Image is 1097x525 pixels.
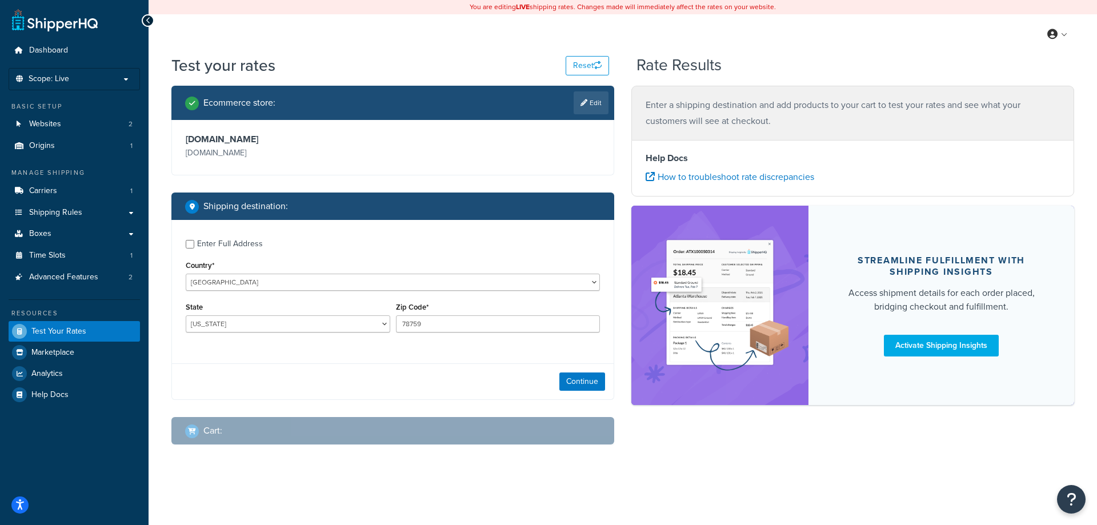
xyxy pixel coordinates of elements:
[186,261,214,270] label: Country*
[29,74,69,84] span: Scope: Live
[31,327,86,336] span: Test Your Rates
[31,390,69,400] span: Help Docs
[186,303,203,311] label: State
[129,272,133,282] span: 2
[129,119,133,129] span: 2
[9,40,140,61] a: Dashboard
[559,372,605,391] button: Continue
[646,97,1060,129] p: Enter a shipping destination and add products to your cart to test your rates and see what your c...
[171,54,275,77] h1: Test your rates
[9,223,140,245] a: Boxes
[203,98,275,108] h2: Ecommerce store :
[29,229,51,239] span: Boxes
[29,208,82,218] span: Shipping Rules
[884,335,999,356] a: Activate Shipping Insights
[130,251,133,261] span: 1
[9,363,140,384] a: Analytics
[9,384,140,405] a: Help Docs
[9,267,140,288] li: Advanced Features
[9,114,140,135] a: Websites2
[9,245,140,266] a: Time Slots1
[31,348,74,358] span: Marketplace
[9,135,140,157] a: Origins1
[9,168,140,178] div: Manage Shipping
[646,170,814,183] a: How to troubleshoot rate discrepancies
[646,151,1060,165] h4: Help Docs
[574,91,608,114] a: Edit
[9,342,140,363] a: Marketplace
[9,181,140,202] a: Carriers1
[186,145,390,161] p: [DOMAIN_NAME]
[203,201,288,211] h2: Shipping destination :
[31,369,63,379] span: Analytics
[29,272,98,282] span: Advanced Features
[9,321,140,342] a: Test Your Rates
[9,181,140,202] li: Carriers
[203,426,222,436] h2: Cart :
[9,102,140,111] div: Basic Setup
[836,286,1047,314] div: Access shipment details for each order placed, bridging checkout and fulfillment.
[9,308,140,318] div: Resources
[516,2,530,12] b: LIVE
[29,46,68,55] span: Dashboard
[29,141,55,151] span: Origins
[9,114,140,135] li: Websites
[648,223,791,388] img: feature-image-si-e24932ea9b9fcd0ff835db86be1ff8d589347e8876e1638d903ea230a36726be.png
[9,267,140,288] a: Advanced Features2
[836,255,1047,278] div: Streamline Fulfillment with Shipping Insights
[29,251,66,261] span: Time Slots
[130,141,133,151] span: 1
[9,135,140,157] li: Origins
[186,240,194,249] input: Enter Full Address
[29,186,57,196] span: Carriers
[9,202,140,223] a: Shipping Rules
[396,303,429,311] label: Zip Code*
[636,57,722,74] h2: Rate Results
[197,236,263,252] div: Enter Full Address
[130,186,133,196] span: 1
[29,119,61,129] span: Websites
[566,56,609,75] button: Reset
[1057,485,1086,514] button: Open Resource Center
[9,245,140,266] li: Time Slots
[186,134,390,145] h3: [DOMAIN_NAME]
